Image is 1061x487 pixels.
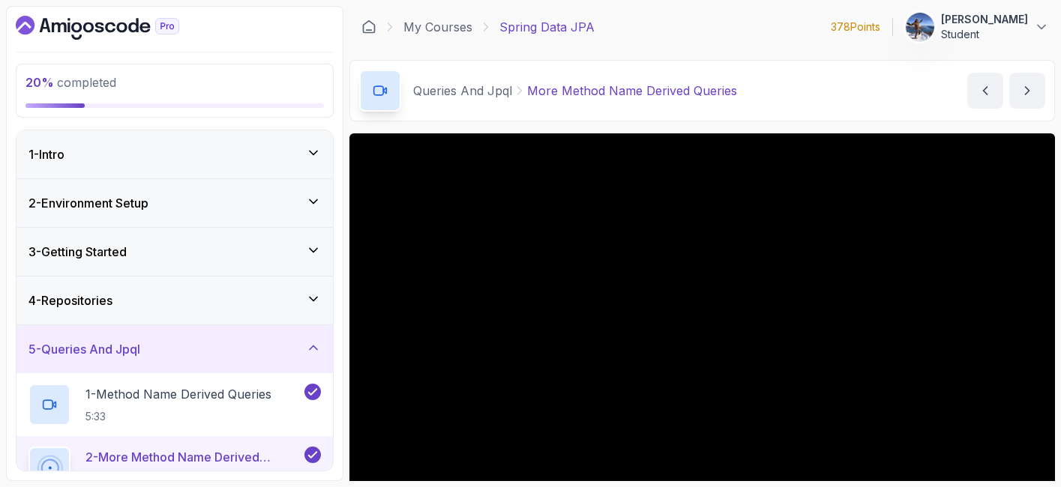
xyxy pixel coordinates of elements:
p: Queries And Jpql [413,82,512,100]
p: [PERSON_NAME] [941,12,1028,27]
p: Spring Data JPA [499,18,595,36]
button: user profile image[PERSON_NAME]Student [905,12,1049,42]
p: More Method Name Derived Queries [527,82,737,100]
button: previous content [967,73,1003,109]
button: 5-Queries And Jpql [16,325,333,373]
p: 5:33 [85,409,271,424]
p: 1 - Method Name Derived Queries [85,385,271,403]
button: 1-Intro [16,130,333,178]
h3: 2 - Environment Setup [28,194,148,212]
button: next content [1009,73,1045,109]
h3: 5 - Queries And Jpql [28,340,140,358]
button: 3-Getting Started [16,228,333,276]
a: Dashboard [361,19,376,34]
a: Dashboard [16,16,214,40]
h3: 4 - Repositories [28,291,112,309]
p: 378 Points [831,19,880,34]
button: 1-Method Name Derived Queries5:33 [28,384,321,426]
p: Student [941,27,1028,42]
span: completed [25,75,116,90]
button: 2-Environment Setup [16,179,333,227]
button: 4-Repositories [16,276,333,324]
p: 2 - More Method Name Derived Queries [85,448,301,466]
a: My Courses [403,18,472,36]
h3: 3 - Getting Started [28,243,127,261]
span: 20 % [25,75,54,90]
h3: 1 - Intro [28,145,64,163]
img: user profile image [906,13,934,41]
